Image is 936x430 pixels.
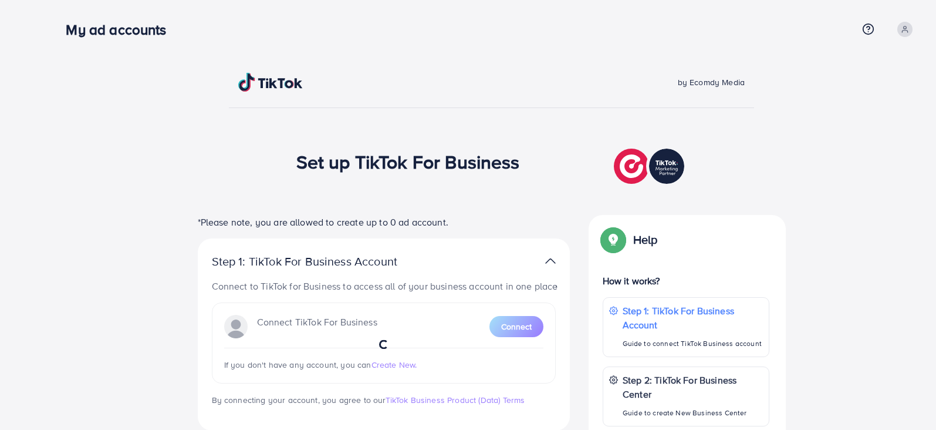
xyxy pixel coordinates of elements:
[623,337,763,351] p: Guide to connect TikTok Business account
[614,146,687,187] img: TikTok partner
[66,21,175,38] h3: My ad accounts
[678,76,745,88] span: by Ecomdy Media
[212,254,435,268] p: Step 1: TikTok For Business Account
[238,73,303,92] img: TikTok
[296,150,520,173] h1: Set up TikTok For Business
[623,373,763,401] p: Step 2: TikTok For Business Center
[603,229,624,250] img: Popup guide
[545,253,556,270] img: TikTok partner
[623,304,763,332] p: Step 1: TikTok For Business Account
[603,274,769,288] p: How it works?
[198,215,570,229] p: *Please note, you are allowed to create up to 0 ad account.
[623,406,763,420] p: Guide to create New Business Center
[633,233,658,247] p: Help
